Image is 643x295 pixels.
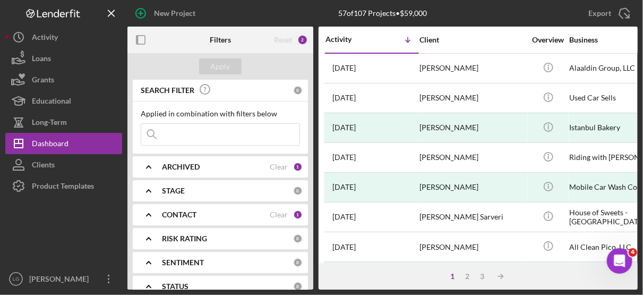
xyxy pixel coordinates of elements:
[32,27,58,50] div: Activity
[332,94,356,102] time: 2025-08-08 20:15
[162,282,188,291] b: STATUS
[162,163,200,171] b: ARCHIVED
[528,36,568,44] div: Overview
[419,173,526,201] div: [PERSON_NAME]
[419,114,526,142] div: [PERSON_NAME]
[5,112,122,133] button: Long-Term
[445,272,460,281] div: 1
[332,153,356,162] time: 2025-08-07 23:34
[293,282,303,291] div: 0
[274,36,292,44] div: Reset
[5,69,122,90] button: Grants
[419,233,526,261] div: [PERSON_NAME]
[293,162,303,172] div: 1
[332,213,356,221] time: 2025-07-31 03:44
[5,48,122,69] button: Loans
[5,268,122,290] button: LG[PERSON_NAME]
[325,35,372,44] div: Activity
[293,86,303,95] div: 0
[338,9,427,18] div: 57 of 107 Projects • $59,000
[162,258,204,267] b: SENTIMENT
[475,272,490,281] div: 3
[5,90,122,112] button: Educational
[32,112,67,136] div: Long-Term
[460,272,475,281] div: 2
[332,183,356,191] time: 2025-08-06 20:09
[419,203,526,231] div: [PERSON_NAME] Sarveri
[419,263,526,291] div: Winderly [PERSON_NAME]
[629,248,637,257] span: 4
[5,133,122,154] button: Dashboard
[141,109,300,118] div: Applied in combination with filters below
[270,163,288,171] div: Clear
[332,123,356,132] time: 2025-08-08 00:10
[162,187,185,195] b: STAGE
[5,154,122,175] button: Clients
[199,58,242,74] button: Apply
[162,234,207,243] b: RISK RATING
[588,3,611,24] div: Export
[32,69,54,93] div: Grants
[127,3,206,24] button: New Project
[607,248,632,274] iframe: Intercom live chat
[32,90,71,114] div: Educational
[27,268,96,292] div: [PERSON_NAME]
[32,175,94,199] div: Product Templates
[419,54,526,82] div: [PERSON_NAME]
[5,175,122,197] button: Product Templates
[293,186,303,196] div: 0
[297,35,308,45] div: 2
[211,58,230,74] div: Apply
[332,64,356,72] time: 2025-08-08 21:17
[293,210,303,220] div: 1
[154,3,195,24] div: New Project
[5,27,122,48] button: Activity
[332,243,356,251] time: 2025-07-27 14:08
[419,144,526,172] div: [PERSON_NAME]
[270,210,288,219] div: Clear
[32,133,68,157] div: Dashboard
[32,154,55,178] div: Clients
[32,48,51,72] div: Loans
[419,84,526,112] div: [PERSON_NAME]
[578,3,638,24] button: Export
[419,36,526,44] div: Client
[293,258,303,267] div: 0
[162,210,196,219] b: CONTACT
[210,36,231,44] b: Filters
[13,276,20,282] text: LG
[141,86,194,95] b: SEARCH FILTER
[293,234,303,243] div: 0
